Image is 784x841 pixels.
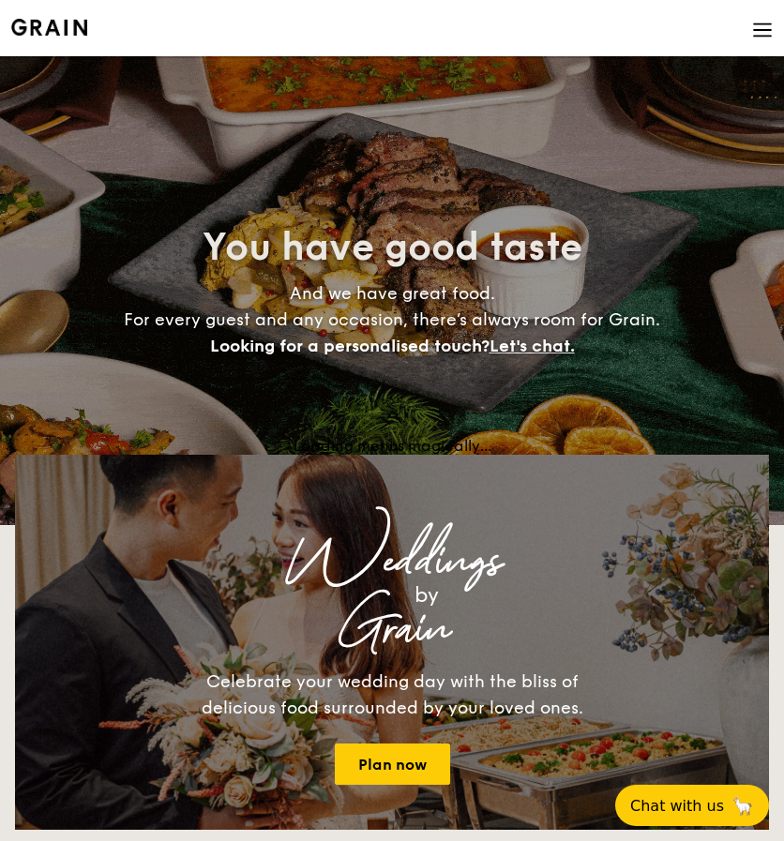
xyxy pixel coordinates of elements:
[32,545,752,578] div: Weddings
[15,437,769,455] div: Loading menus magically...
[335,743,450,785] a: Plan now
[615,785,769,826] button: Chat with us🦙
[11,19,87,36] a: Logotype
[490,336,575,356] span: Let's chat.
[630,797,724,815] span: Chat with us
[752,20,773,40] img: icon-hamburger-menu.db5d7e83.svg
[11,19,87,36] img: Grain
[101,578,752,612] div: by
[32,612,752,646] div: Grain
[731,795,754,817] span: 🦙
[181,668,603,721] div: Celebrate your wedding day with the bliss of delicious food surrounded by your loved ones.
